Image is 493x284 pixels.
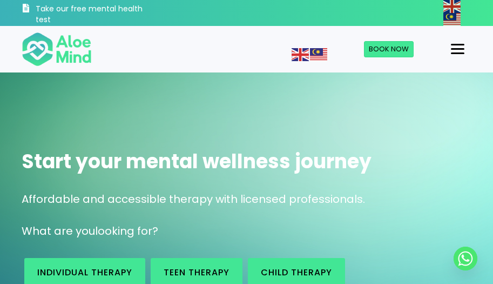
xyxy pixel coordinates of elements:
span: Child Therapy [261,266,332,279]
a: English [443,1,462,11]
img: en [292,48,309,61]
a: Whatsapp [454,247,477,270]
button: Menu [447,40,469,58]
span: Teen Therapy [164,266,229,279]
img: Aloe mind Logo [22,31,92,67]
a: Malay [443,14,462,24]
span: looking for? [95,223,158,239]
a: Book Now [364,41,414,57]
img: ms [310,48,327,61]
img: ms [443,13,461,26]
span: Start your mental wellness journey [22,148,372,175]
a: English [292,49,310,60]
a: Take our free mental health test [22,3,158,26]
span: Book Now [369,44,409,54]
a: Malay [310,49,328,60]
p: Affordable and accessible therapy with licensed professionals. [22,191,471,207]
span: What are you [22,223,95,239]
h3: Take our free mental health test [36,4,158,25]
span: Individual therapy [37,266,132,279]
